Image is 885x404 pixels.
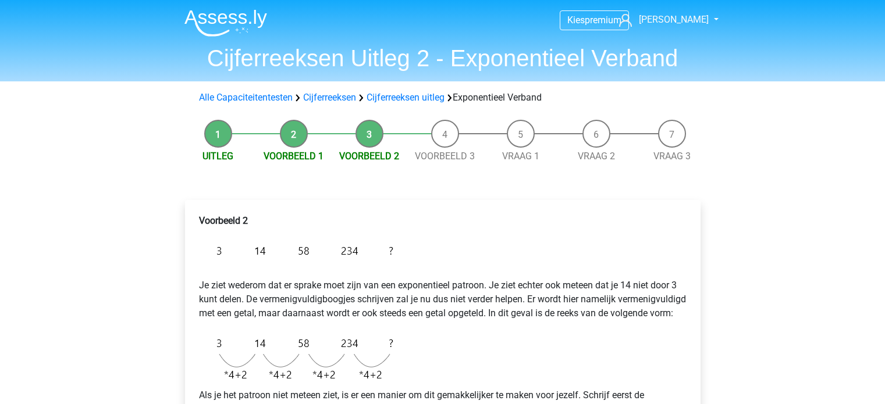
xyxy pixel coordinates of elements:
[560,12,628,28] a: Kiespremium
[199,264,687,320] p: Je ziet wederom dat er sprake moet zijn van een exponentieel patroon. Je ziet echter ook meteen d...
[303,92,356,103] a: Cijferreeksen
[653,151,691,162] a: Vraag 3
[202,151,233,162] a: Uitleg
[194,91,691,105] div: Exponentieel Verband
[264,151,324,162] a: Voorbeeld 1
[502,151,539,162] a: Vraag 1
[367,92,445,103] a: Cijferreeksen uitleg
[578,151,615,162] a: Vraag 2
[199,92,293,103] a: Alle Capaciteitentesten
[639,14,709,25] span: [PERSON_NAME]
[339,151,399,162] a: Voorbeeld 2
[614,13,710,27] a: [PERSON_NAME]
[175,44,710,72] h1: Cijferreeksen Uitleg 2 - Exponentieel Verband
[199,237,399,264] img: Exponential_Example_2_1.png
[184,9,267,37] img: Assessly
[567,15,585,26] span: Kies
[199,330,399,388] img: Exponential_Example_2_2.png
[585,15,621,26] span: premium
[415,151,475,162] a: Voorbeeld 3
[199,215,248,226] b: Voorbeeld 2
